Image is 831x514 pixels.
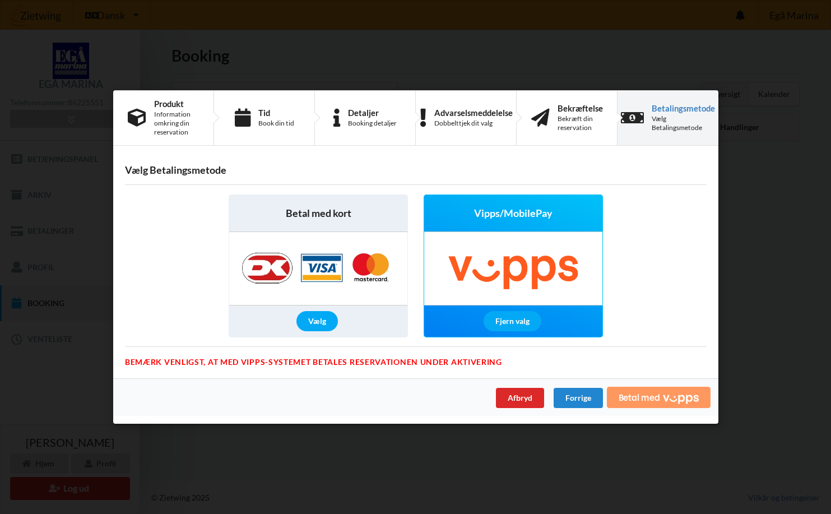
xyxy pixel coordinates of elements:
[652,114,715,132] div: Vælg Betalingsmetode
[434,108,512,117] div: Advarselsmeddelelse
[652,104,715,113] div: Betalingsmetode
[473,206,552,220] span: Vipps/MobilePay
[230,232,406,305] img: Nets
[434,119,512,128] div: Dobbelttjek dit valg
[496,388,544,408] div: Afbryd
[348,119,397,128] div: Booking detaljer
[258,108,294,117] div: Tid
[483,311,541,331] div: Fjern valg
[125,346,707,359] div: Bemærk venligst, at med Vipps-systemet betales reservationen under aktivering
[285,206,351,220] span: Betal med kort
[554,388,603,408] div: Forrige
[125,164,707,177] h3: Vælg Betalingsmetode
[348,108,397,117] div: Detaljer
[154,99,199,108] div: Produkt
[557,114,602,132] div: Bekræft din reservation
[424,232,602,305] img: Vipps/MobilePay
[557,104,602,113] div: Bekræftelse
[296,311,338,331] div: Vælg
[154,110,199,137] div: Information omkring din reservation
[258,119,294,128] div: Book din tid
